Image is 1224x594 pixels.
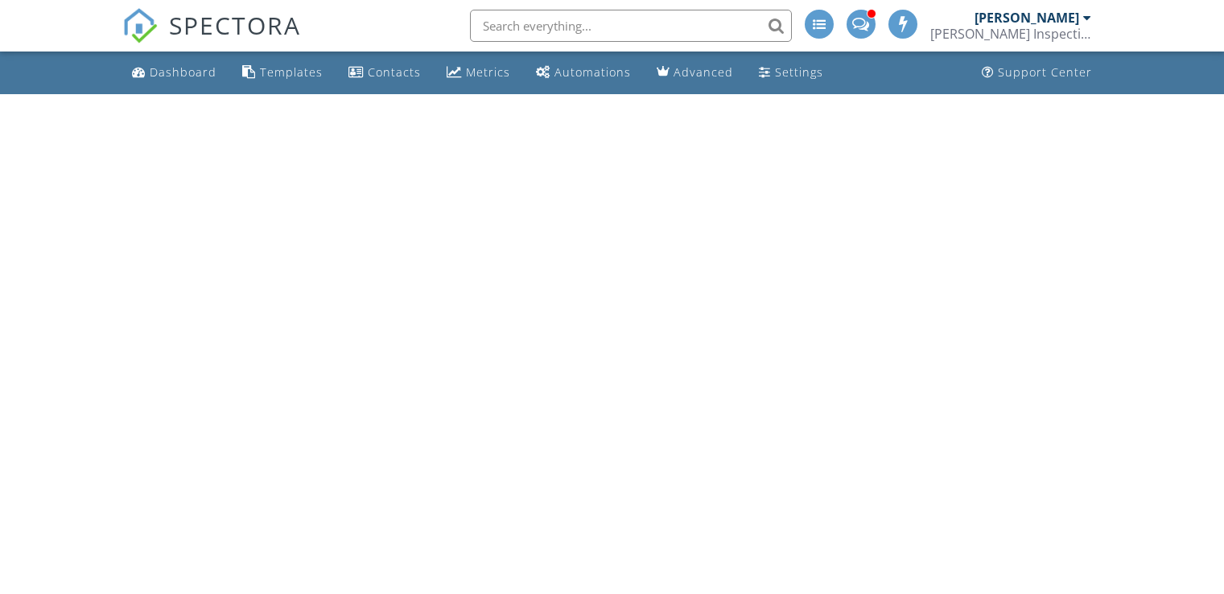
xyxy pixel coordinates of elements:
div: Dashboard [150,64,216,80]
div: SEGO Inspections Inc. [930,26,1091,42]
span: SPECTORA [169,8,301,42]
div: Templates [260,64,323,80]
div: [PERSON_NAME] [975,10,1079,26]
a: Contacts [342,58,427,88]
div: Metrics [466,64,510,80]
a: Advanced [650,58,740,88]
a: Settings [752,58,830,88]
div: Advanced [674,64,733,80]
div: Support Center [998,64,1092,80]
a: Support Center [975,58,1098,88]
div: Automations [554,64,631,80]
input: Search everything... [470,10,792,42]
a: Automations (Advanced) [530,58,637,88]
img: The Best Home Inspection Software - Spectora [122,8,158,43]
div: Contacts [368,64,421,80]
a: SPECTORA [122,22,301,56]
div: Settings [775,64,823,80]
a: Dashboard [126,58,223,88]
a: Metrics [440,58,517,88]
a: Templates [236,58,329,88]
